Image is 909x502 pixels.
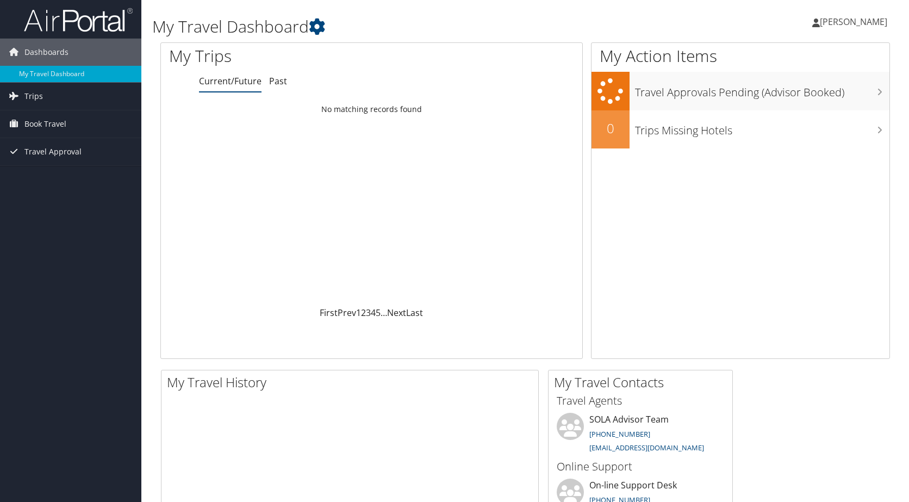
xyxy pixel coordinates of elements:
[592,45,889,67] h1: My Action Items
[376,307,381,319] a: 5
[338,307,356,319] a: Prev
[361,307,366,319] a: 2
[589,443,704,453] a: [EMAIL_ADDRESS][DOMAIN_NAME]
[406,307,423,319] a: Last
[381,307,387,319] span: …
[387,307,406,319] a: Next
[269,75,287,87] a: Past
[812,5,898,38] a: [PERSON_NAME]
[592,72,889,110] a: Travel Approvals Pending (Advisor Booked)
[557,459,724,474] h3: Online Support
[356,307,361,319] a: 1
[24,39,69,66] span: Dashboards
[592,110,889,148] a: 0Trips Missing Hotels
[24,7,133,33] img: airportal-logo.png
[320,307,338,319] a: First
[24,138,82,165] span: Travel Approval
[554,373,732,392] h2: My Travel Contacts
[152,15,650,38] h1: My Travel Dashboard
[635,79,889,100] h3: Travel Approvals Pending (Advisor Booked)
[169,45,399,67] h1: My Trips
[371,307,376,319] a: 4
[592,119,630,138] h2: 0
[199,75,262,87] a: Current/Future
[161,100,582,119] td: No matching records found
[551,413,730,457] li: SOLA Advisor Team
[167,373,538,392] h2: My Travel History
[820,16,887,28] span: [PERSON_NAME]
[589,429,650,439] a: [PHONE_NUMBER]
[24,110,66,138] span: Book Travel
[635,117,889,138] h3: Trips Missing Hotels
[557,393,724,408] h3: Travel Agents
[24,83,43,110] span: Trips
[366,307,371,319] a: 3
